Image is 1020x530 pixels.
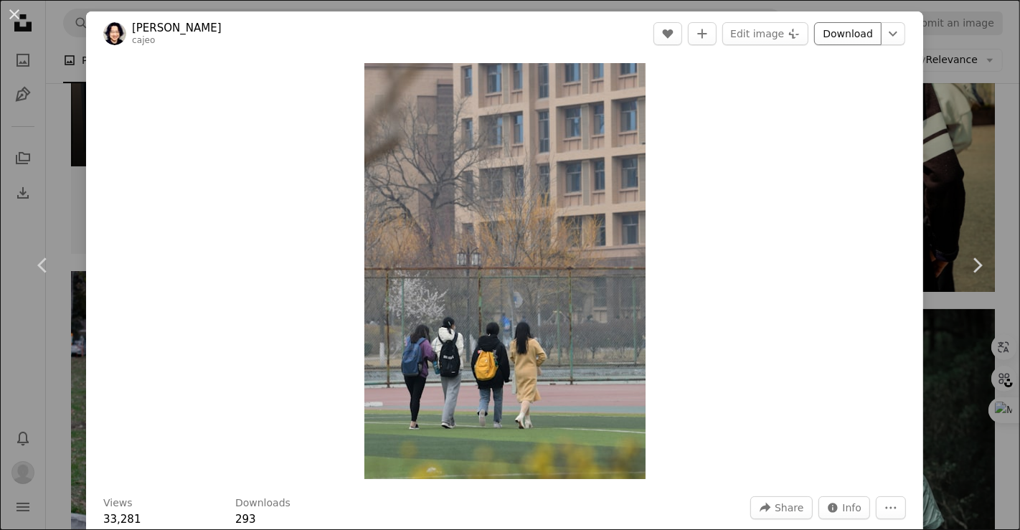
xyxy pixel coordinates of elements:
h3: Downloads [235,496,291,511]
span: Info [843,497,862,519]
h3: Views [103,496,133,511]
a: [PERSON_NAME] [132,21,222,35]
button: More Actions [876,496,906,519]
span: 33,281 [103,513,141,526]
span: Share [775,497,803,519]
button: Add to Collection [688,22,717,45]
a: Next [934,197,1020,334]
a: Download [814,22,882,45]
button: Stats about this image [818,496,871,519]
a: cajeo [132,35,156,45]
button: Edit image [722,22,808,45]
button: Share this image [750,496,812,519]
button: Choose download size [881,22,905,45]
button: Zoom in on this image [364,63,646,479]
span: 293 [235,513,256,526]
img: Go to Cajeo Zhang's profile [103,22,126,45]
img: a group of people walking across a field [364,63,646,479]
button: Like [653,22,682,45]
